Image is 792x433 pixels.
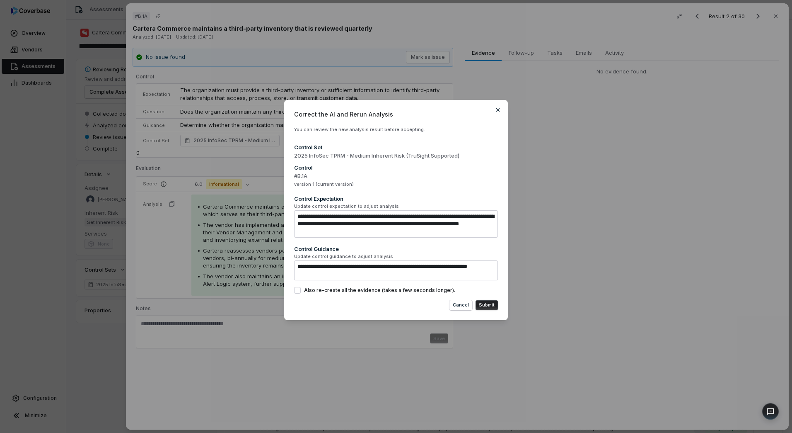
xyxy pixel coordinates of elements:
span: 2025 InfoSec TPRM - Medium Inherent Risk (TruSight Supported) [294,152,498,160]
button: Also re-create all the evidence (takes a few seconds longer). [294,287,301,294]
div: Control Set [294,144,498,151]
button: Submit [476,300,498,310]
div: Control Guidance [294,245,498,253]
div: Control [294,164,498,171]
span: version 1 (current version) [294,181,498,187]
span: Update control guidance to adjust analysis [294,253,498,260]
span: Correct the AI and Rerun Analysis [294,110,498,119]
span: You can review the new analysis result before accepting. [294,126,425,132]
span: Update control expectation to adjust analysis [294,203,498,209]
button: Cancel [449,300,472,310]
div: Control Expectation [294,195,498,202]
span: Also re-create all the evidence (takes a few seconds longer). [304,287,455,294]
span: #B.1A [294,172,498,180]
